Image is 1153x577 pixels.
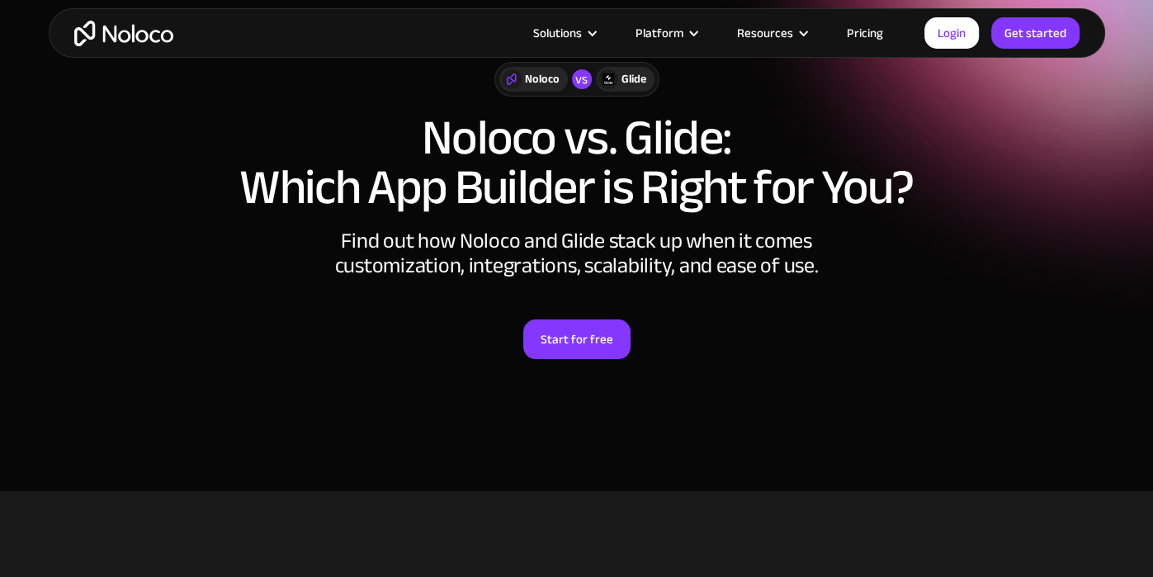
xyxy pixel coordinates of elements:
div: Solutions [533,22,582,44]
div: Find out how Noloco and Glide stack up when it comes customization, integrations, scalability, an... [329,229,825,278]
a: Start for free [523,319,631,359]
div: vs [572,69,592,89]
div: Resources [737,22,793,44]
div: Noloco [525,70,560,88]
a: Login [924,17,979,49]
a: Pricing [826,22,904,44]
div: Solutions [513,22,615,44]
a: home [74,21,173,46]
div: Resources [716,22,826,44]
div: Platform [636,22,683,44]
h1: Noloco vs. Glide: Which App Builder is Right for You? [65,113,1089,212]
div: Platform [615,22,716,44]
div: Glide [621,70,646,88]
a: Get started [991,17,1080,49]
